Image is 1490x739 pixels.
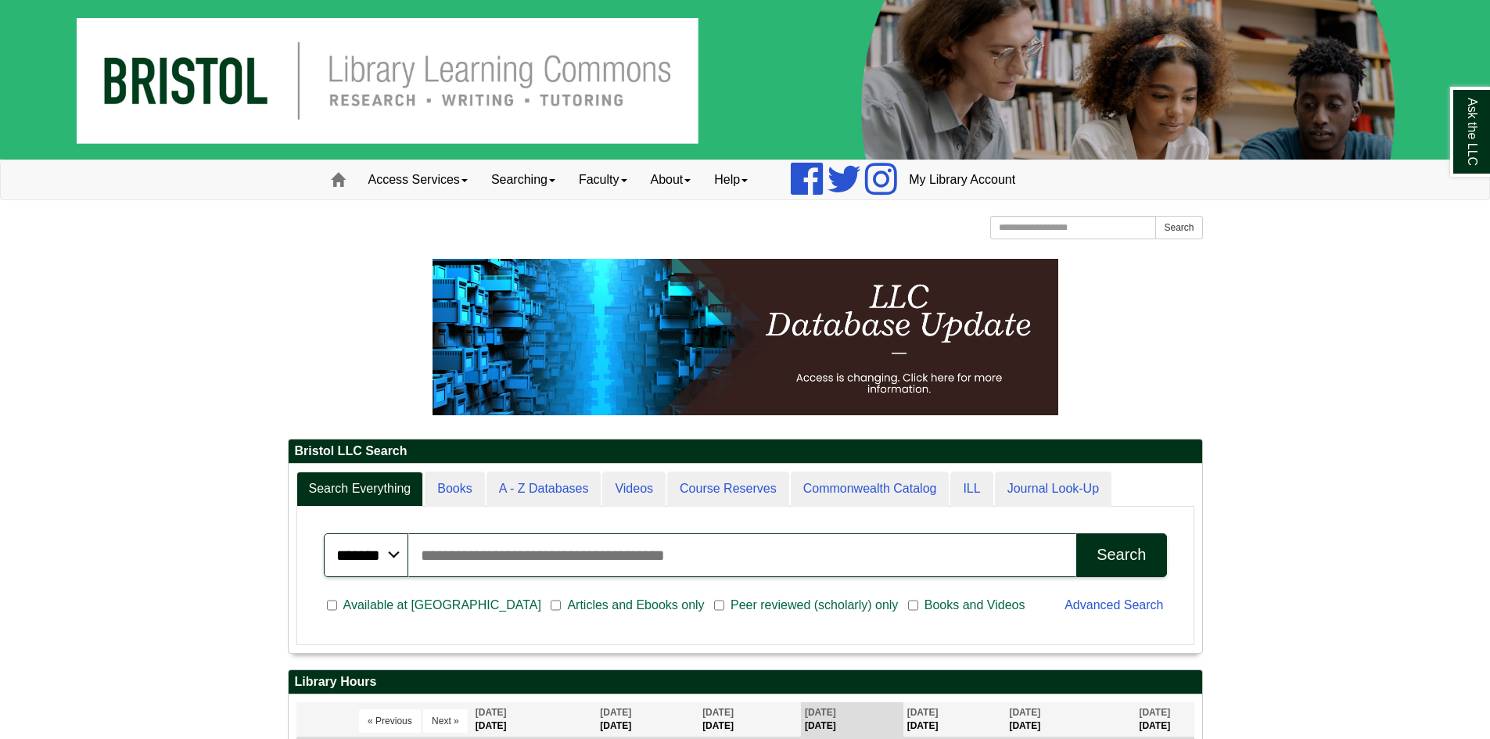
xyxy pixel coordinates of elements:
[479,160,567,199] a: Searching
[561,596,710,615] span: Articles and Ebooks only
[472,702,597,737] th: [DATE]
[600,707,631,718] span: [DATE]
[289,670,1202,694] h2: Library Hours
[903,702,1006,737] th: [DATE]
[1139,707,1170,718] span: [DATE]
[486,472,601,507] a: A - Z Databases
[801,702,903,737] th: [DATE]
[551,598,561,612] input: Articles and Ebooks only
[667,472,789,507] a: Course Reserves
[476,707,507,718] span: [DATE]
[724,596,904,615] span: Peer reviewed (scholarly) only
[897,160,1027,199] a: My Library Account
[1005,702,1135,737] th: [DATE]
[425,472,484,507] a: Books
[433,259,1058,415] img: HTML tutorial
[1155,216,1202,239] button: Search
[702,160,759,199] a: Help
[1065,598,1163,612] a: Advanced Search
[327,598,337,612] input: Available at [GEOGRAPHIC_DATA]
[602,472,666,507] a: Videos
[702,707,734,718] span: [DATE]
[596,702,698,737] th: [DATE]
[359,709,421,733] button: « Previous
[995,472,1111,507] a: Journal Look-Up
[907,707,939,718] span: [DATE]
[423,709,468,733] button: Next »
[1076,533,1166,577] button: Search
[698,702,801,737] th: [DATE]
[296,472,424,507] a: Search Everything
[337,596,548,615] span: Available at [GEOGRAPHIC_DATA]
[567,160,639,199] a: Faculty
[1097,546,1146,564] div: Search
[950,472,993,507] a: ILL
[918,596,1032,615] span: Books and Videos
[791,472,950,507] a: Commonwealth Catalog
[714,598,724,612] input: Peer reviewed (scholarly) only
[1009,707,1040,718] span: [DATE]
[639,160,703,199] a: About
[357,160,479,199] a: Access Services
[908,598,918,612] input: Books and Videos
[805,707,836,718] span: [DATE]
[1135,702,1194,737] th: [DATE]
[289,439,1202,464] h2: Bristol LLC Search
